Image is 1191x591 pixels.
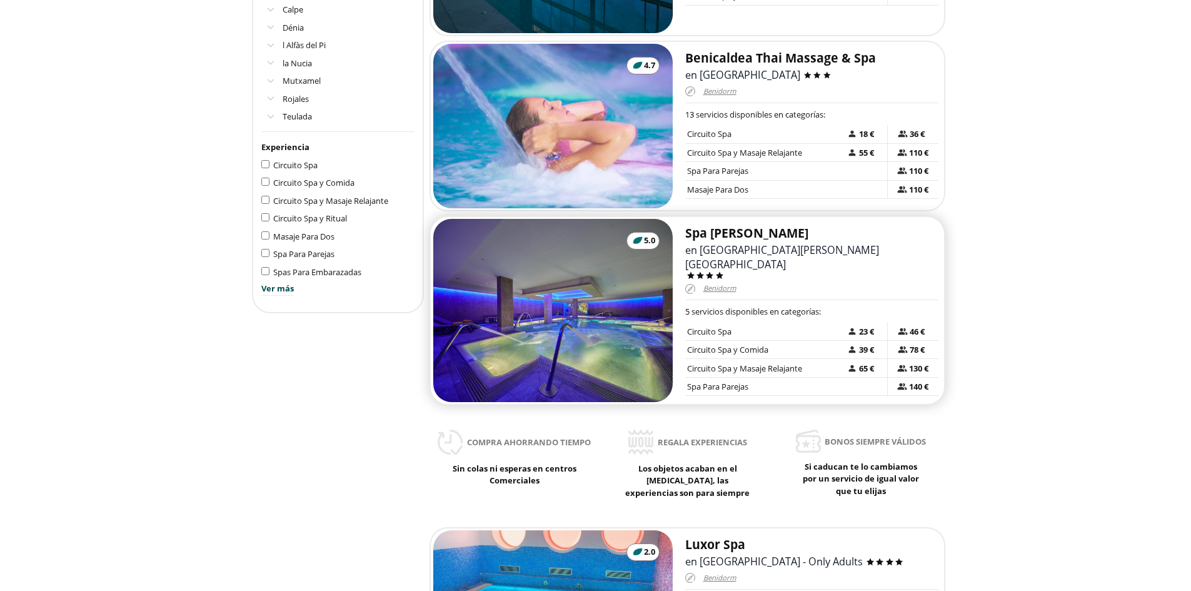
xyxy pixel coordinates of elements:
a: la Nucia [283,58,312,69]
span: en [GEOGRAPHIC_DATA][PERSON_NAME][GEOGRAPHIC_DATA] [685,243,879,271]
span: Benidorm [703,281,736,296]
span: en [GEOGRAPHIC_DATA] - Only Adults [685,555,863,568]
span: Compra ahorrando tiempo [467,435,591,449]
span: Circuito Spa [273,159,318,171]
span: Circuito Spa [687,128,731,139]
span: Spa Para Parejas [687,381,748,392]
button: Ver más [261,283,294,296]
a: Calpe [283,4,303,15]
span: 2.0 [644,546,655,558]
span: Spa Para Parejas [273,248,334,260]
a: 4.7Benicaldea Thai Massage & Spaen [GEOGRAPHIC_DATA]Benidorm13 servicios disponibles en categoría... [430,41,945,212]
span: 13 servicios disponibles en categorías: [685,109,825,120]
span: 18 € [857,127,877,141]
a: 5.0Spa [PERSON_NAME]en [GEOGRAPHIC_DATA][PERSON_NAME][GEOGRAPHIC_DATA]Benidorm5 servicios disponi... [430,216,945,406]
span: 5 servicios disponibles en categorías: [685,306,821,317]
a: Dénia [283,22,304,33]
span: 5.0 [644,235,655,247]
span: 36 € [908,127,928,141]
span: 130 € [907,361,928,375]
span: Sin colas ni esperas en centros Comerciales [453,463,578,487]
span: Circuito Spa y Ritual [273,213,347,224]
span: Circuito Spa y Masaje Relajante [687,363,802,374]
span: Los objetos acaban en el [MEDICAL_DATA], las experiencias son para siempre [625,463,750,498]
span: Ver más [261,283,294,295]
span: 65 € [857,361,877,375]
span: Circuito Spa y Comida [687,344,768,355]
span: Masaje Para Dos [273,231,334,242]
span: 110 € [907,146,928,159]
span: 140 € [907,380,928,393]
span: 39 € [857,343,877,356]
span: Bonos siempre válidos [825,435,926,448]
span: Regala experiencias [658,435,747,449]
span: Masaje Para Dos [687,184,748,195]
span: Experiencia [261,141,309,153]
span: Benidorm [703,571,736,585]
a: l Alfàs del Pi [283,39,326,51]
a: Mutxamel [283,75,321,86]
span: Spa Para Parejas [687,165,748,176]
span: Circuito Spa y Masaje Relajante [273,195,388,206]
span: Circuito Spa y Masaje Relajante [687,147,802,158]
span: en [GEOGRAPHIC_DATA] [685,68,800,82]
span: Circuito Spa [687,326,731,337]
span: 4.7 [644,59,655,72]
a: Teulada [283,111,312,122]
span: 46 € [908,325,928,338]
h2: Spa [PERSON_NAME] [685,225,938,241]
span: 78 € [908,343,928,356]
span: 23 € [857,325,877,338]
span: Spas Para Embarazadas [273,266,361,278]
h2: Luxor Spa [685,537,938,553]
a: Rojales [283,93,309,104]
span: Circuito Spa y Comida [273,177,354,188]
span: 55 € [857,146,877,159]
h2: Benicaldea Thai Massage & Spa [685,50,938,66]
span: Si caducan te lo cambiamos por un servicio de igual valor que tu elijas [803,461,921,497]
span: Benidorm [703,84,736,99]
span: 110 € [907,183,928,196]
span: 110 € [907,164,928,178]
